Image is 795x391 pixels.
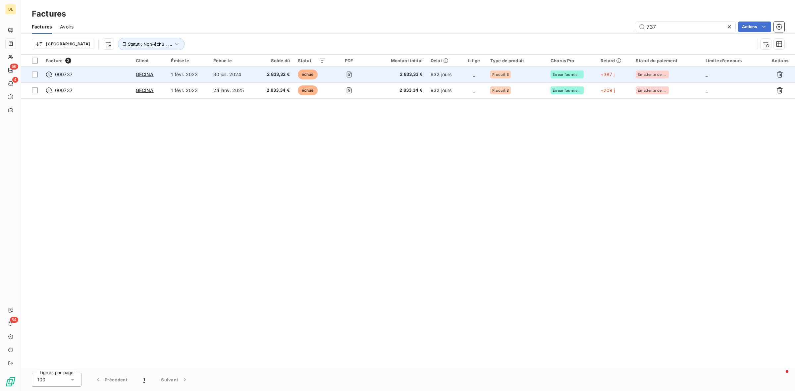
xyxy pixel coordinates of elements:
[298,58,326,63] div: Statut
[136,58,163,63] div: Client
[334,58,365,63] div: PDF
[55,87,73,94] span: 000737
[298,70,318,79] span: échue
[431,58,458,63] div: Délai
[32,39,94,49] button: [GEOGRAPHIC_DATA]
[37,376,45,383] span: 100
[373,71,423,78] span: 2 833,33 €
[143,376,145,383] span: 1
[118,38,185,50] button: Statut : Non-échu , ...
[553,73,582,76] span: Erreur fournisseur sur valideur
[260,71,290,78] span: 2 833,32 €
[55,71,73,78] span: 000737
[636,58,698,63] div: Statut du paiement
[601,87,615,93] span: +209 j
[706,72,708,77] span: _
[167,82,209,98] td: 1 févr. 2023
[128,41,172,47] span: Statut : Non-échu , ...
[46,58,63,63] span: Facture
[209,82,256,98] td: 24 janv. 2025
[12,77,18,83] span: 4
[601,72,615,77] span: +387 j
[466,58,482,63] div: Litige
[636,22,735,32] input: Rechercher
[772,368,788,384] iframe: Intercom live chat
[10,317,18,323] span: 54
[492,88,509,92] span: Produit B
[153,373,196,387] button: Suivant
[769,58,791,63] div: Actions
[638,73,667,76] span: En attente de bon à payer
[136,87,154,93] span: GECINA
[706,58,761,63] div: Limite d'encours
[638,88,667,92] span: En attente de bon à payer
[5,65,16,75] a: 56
[738,22,771,32] button: Actions
[490,58,543,63] div: Type de produit
[551,58,592,63] div: Chorus Pro
[427,82,462,98] td: 932 jours
[87,373,135,387] button: Précédent
[167,67,209,82] td: 1 févr. 2023
[213,58,252,63] div: Échue le
[136,72,154,77] span: GECINA
[5,78,16,89] a: 4
[10,64,18,70] span: 56
[171,58,205,63] div: Émise le
[260,87,290,94] span: 2 833,34 €
[260,58,290,63] div: Solde dû
[373,87,423,94] span: 2 833,34 €
[5,376,16,387] img: Logo LeanPay
[65,58,71,64] span: 2
[298,85,318,95] span: échue
[553,88,582,92] span: Erreur fournisseur sur valideur
[60,24,74,30] span: Avoirs
[473,87,475,93] span: _
[601,58,628,63] div: Retard
[427,67,462,82] td: 932 jours
[209,67,256,82] td: 30 juil. 2024
[135,373,153,387] button: 1
[706,87,708,93] span: _
[32,24,52,30] span: Factures
[373,58,423,63] div: Montant initial
[32,8,66,20] h3: Factures
[492,73,509,76] span: Produit B
[473,72,475,77] span: _
[5,4,16,15] div: DL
